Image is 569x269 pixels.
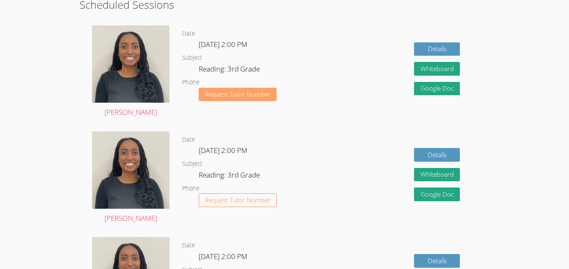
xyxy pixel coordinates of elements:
[182,135,195,145] dt: Date
[182,183,200,194] dt: Phone
[199,63,262,77] dd: Reading: 3rd Grade
[414,254,460,268] a: Details
[182,29,195,39] dt: Date
[205,91,270,97] span: Request Tutor Number
[199,169,262,183] dd: Reading: 3rd Grade
[199,193,277,207] button: Request Tutor Number
[414,82,460,96] a: Google Doc
[92,25,170,103] img: avatar.png
[414,62,460,76] button: Whiteboard
[199,39,247,49] span: [DATE] 2:00 PM
[414,148,460,162] a: Details
[182,159,202,169] dt: Subject
[199,88,277,101] button: Request Tutor Number
[182,77,200,88] dt: Phone
[92,131,170,209] img: avatar.png
[414,42,460,56] a: Details
[199,146,247,155] span: [DATE] 2:00 PM
[182,53,202,63] dt: Subject
[92,131,170,225] a: [PERSON_NAME]
[182,240,195,251] dt: Date
[414,188,460,201] a: Google Doc
[92,25,170,118] a: [PERSON_NAME]
[205,197,270,203] span: Request Tutor Number
[199,252,247,261] span: [DATE] 2:00 PM
[414,168,460,182] button: Whiteboard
